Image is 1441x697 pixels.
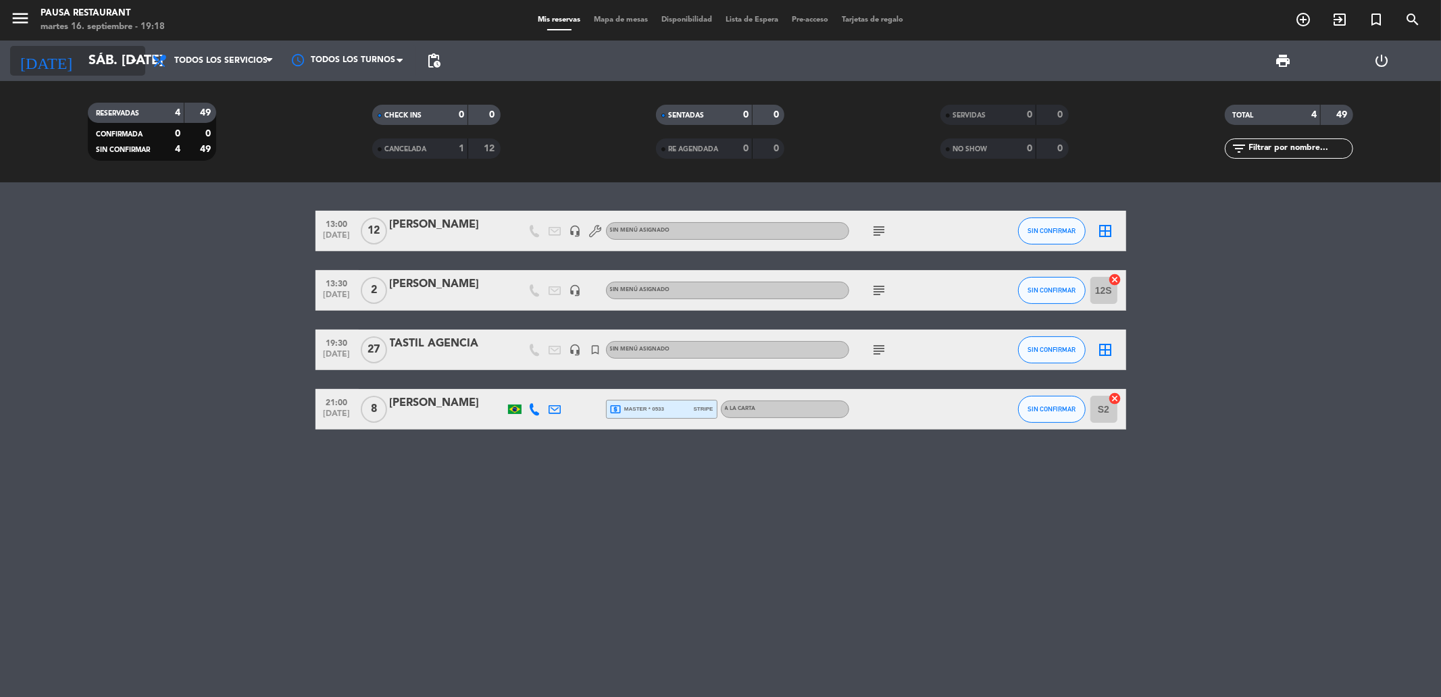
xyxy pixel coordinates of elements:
button: SIN CONFIRMAR [1018,336,1086,363]
div: [PERSON_NAME] [390,276,505,293]
i: border_all [1098,342,1114,358]
span: RE AGENDADA [668,146,718,153]
strong: 4 [175,108,180,118]
strong: 4 [175,145,180,154]
div: [PERSON_NAME] [390,394,505,412]
i: subject [871,342,888,358]
button: SIN CONFIRMAR [1018,217,1086,244]
i: add_circle_outline [1295,11,1311,28]
span: 21:00 [320,394,354,409]
span: Mis reservas [531,16,587,24]
span: [DATE] [320,231,354,247]
input: Filtrar por nombre... [1248,141,1352,156]
i: border_all [1098,223,1114,239]
strong: 49 [200,145,213,154]
span: Lista de Espera [719,16,785,24]
button: menu [10,8,30,33]
span: Pre-acceso [785,16,835,24]
i: subject [871,282,888,299]
span: 27 [361,336,387,363]
strong: 1 [459,144,464,153]
strong: 0 [774,110,782,120]
span: 8 [361,396,387,423]
i: menu [10,8,30,28]
div: Pausa Restaurant [41,7,165,20]
i: turned_in_not [1368,11,1384,28]
span: [DATE] [320,290,354,306]
strong: 0 [175,129,180,138]
span: Tarjetas de regalo [835,16,910,24]
span: 12 [361,217,387,244]
span: [DATE] [320,409,354,425]
span: Sin menú asignado [610,228,670,233]
i: exit_to_app [1332,11,1348,28]
i: turned_in_not [590,344,602,356]
div: martes 16. septiembre - 19:18 [41,20,165,34]
strong: 0 [1058,110,1066,120]
i: headset_mic [570,344,582,356]
i: filter_list [1232,140,1248,157]
span: print [1275,53,1292,69]
strong: 0 [774,144,782,153]
span: Disponibilidad [655,16,719,24]
span: NO SHOW [953,146,987,153]
strong: 49 [200,108,213,118]
span: 13:00 [320,215,354,231]
i: power_settings_new [1373,53,1390,69]
i: search [1405,11,1421,28]
span: SENTADAS [668,112,704,119]
strong: 0 [1027,144,1032,153]
span: CANCELADA [384,146,426,153]
strong: 49 [1336,110,1350,120]
div: TASTIL AGENCIA [390,335,505,353]
strong: 0 [1058,144,1066,153]
strong: 0 [489,110,497,120]
i: [DATE] [10,46,82,76]
span: Sin menú asignado [610,287,670,292]
span: Mapa de mesas [587,16,655,24]
span: master * 0533 [610,403,665,415]
strong: 0 [743,110,749,120]
span: TOTAL [1233,112,1254,119]
div: [PERSON_NAME] [390,216,505,234]
span: A LA CARTA [725,406,756,411]
i: headset_mic [570,284,582,296]
button: SIN CONFIRMAR [1018,277,1086,304]
span: SIN CONFIRMAR [1028,227,1076,234]
span: pending_actions [426,53,442,69]
span: Sin menú asignado [610,346,670,352]
span: SIN CONFIRMAR [1028,405,1076,413]
span: CHECK INS [384,112,422,119]
span: CONFIRMADA [96,131,143,138]
i: headset_mic [570,225,582,237]
strong: 4 [1311,110,1317,120]
span: 19:30 [320,334,354,350]
div: LOG OUT [1332,41,1431,81]
i: cancel [1109,273,1122,286]
span: [DATE] [320,350,354,365]
i: subject [871,223,888,239]
i: cancel [1109,392,1122,405]
span: SIN CONFIRMAR [1028,346,1076,353]
span: 13:30 [320,275,354,290]
span: stripe [694,405,713,413]
strong: 0 [459,110,464,120]
i: local_atm [610,403,622,415]
span: SIN CONFIRMAR [1028,286,1076,294]
button: SIN CONFIRMAR [1018,396,1086,423]
span: Todos los servicios [174,56,268,66]
strong: 0 [205,129,213,138]
span: SIN CONFIRMAR [96,147,150,153]
span: 2 [361,277,387,304]
i: arrow_drop_down [126,53,142,69]
strong: 0 [1027,110,1032,120]
span: SERVIDAS [953,112,986,119]
strong: 12 [484,144,497,153]
strong: 0 [743,144,749,153]
span: RESERVADAS [96,110,139,117]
